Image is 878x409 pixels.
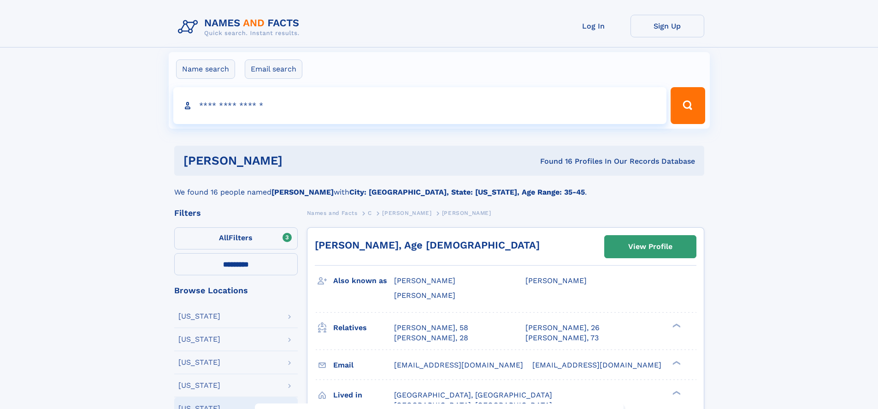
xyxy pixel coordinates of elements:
input: search input [173,87,667,124]
a: [PERSON_NAME], Age [DEMOGRAPHIC_DATA] [315,239,540,251]
span: [PERSON_NAME] [394,276,455,285]
label: Filters [174,227,298,249]
h3: Relatives [333,320,394,336]
div: ❯ [670,360,681,366]
h3: Email [333,357,394,373]
div: ❯ [670,322,681,328]
div: Browse Locations [174,286,298,295]
h3: Lived in [333,387,394,403]
a: [PERSON_NAME], 73 [525,333,599,343]
span: [PERSON_NAME] [394,291,455,300]
div: View Profile [628,236,672,257]
span: [EMAIL_ADDRESS][DOMAIN_NAME] [532,361,661,369]
span: All [219,233,229,242]
img: Logo Names and Facts [174,15,307,40]
span: [EMAIL_ADDRESS][DOMAIN_NAME] [394,361,523,369]
div: [US_STATE] [178,359,220,366]
b: City: [GEOGRAPHIC_DATA], State: [US_STATE], Age Range: 35-45 [349,188,585,196]
label: Email search [245,59,302,79]
b: [PERSON_NAME] [271,188,334,196]
h1: [PERSON_NAME] [183,155,412,166]
h3: Also known as [333,273,394,289]
a: [PERSON_NAME], 26 [525,323,600,333]
a: [PERSON_NAME], 58 [394,323,468,333]
div: [US_STATE] [178,336,220,343]
a: [PERSON_NAME], 28 [394,333,468,343]
div: Found 16 Profiles In Our Records Database [411,156,695,166]
a: Names and Facts [307,207,358,219]
a: C [368,207,372,219]
div: [US_STATE] [178,313,220,320]
button: Search Button [671,87,705,124]
span: [PERSON_NAME] [382,210,431,216]
div: [US_STATE] [178,382,220,389]
div: ❯ [670,390,681,396]
span: C [368,210,372,216]
a: Log In [557,15,631,37]
span: [PERSON_NAME] [525,276,587,285]
a: [PERSON_NAME] [382,207,431,219]
span: [GEOGRAPHIC_DATA], [GEOGRAPHIC_DATA] [394,391,552,399]
div: Filters [174,209,298,217]
div: We found 16 people named with . [174,176,704,198]
a: Sign Up [631,15,704,37]
label: Name search [176,59,235,79]
span: [PERSON_NAME] [442,210,491,216]
a: View Profile [605,236,696,258]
